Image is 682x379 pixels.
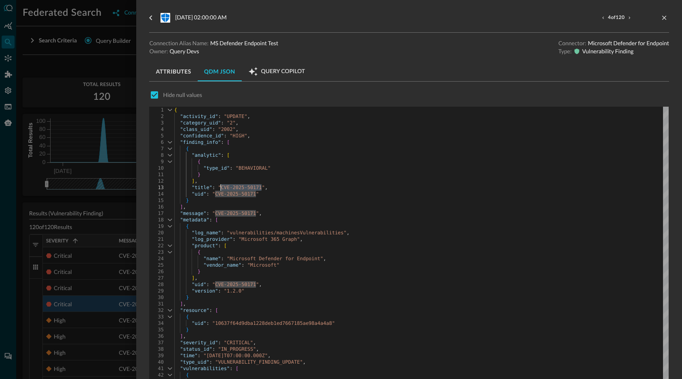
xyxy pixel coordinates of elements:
div: 19 [149,223,164,230]
span: "title" [192,185,213,190]
span: "confidence_id" [180,133,224,139]
div: 21 [149,236,164,242]
span: "CVE-2025-50171" [212,211,259,216]
p: Hide null values [163,91,202,99]
p: Vulnerability Finding [582,47,633,55]
span: : [221,152,224,158]
span: "IN_PROGRESS" [218,346,256,352]
div: 17 [149,210,164,217]
div: Click to collapse the range. [165,314,175,320]
span: : [218,114,221,119]
span: } [186,198,189,203]
button: next result [625,14,633,22]
span: { [198,159,201,164]
button: QDM JSON [198,62,242,81]
div: 27 [149,275,164,281]
span: "uid" [192,320,207,326]
span: "2" [227,120,236,126]
span: [ [236,366,239,371]
span: [ [215,307,218,313]
span: "severity_id" [180,340,218,345]
p: MS Defender Endpoint Test [210,39,278,47]
span: { [186,146,189,152]
span: , [259,211,262,216]
span: 4 of 120 [608,15,625,21]
span: , [256,346,259,352]
button: go back [144,11,157,24]
span: { [186,314,189,320]
div: 37 [149,339,164,346]
span: : [224,133,227,139]
span: : [218,243,221,248]
p: Query Devs [170,47,199,55]
span: "vendor_name" [204,262,242,268]
span: , [236,120,239,126]
div: 9 [149,158,164,165]
div: 32 [149,307,164,314]
div: 26 [149,268,164,275]
span: , [253,340,256,345]
span: { [186,223,189,229]
div: 36 [149,333,164,339]
span: } [186,327,189,333]
p: Connector: [558,39,586,47]
div: Click to collapse the range. [165,158,175,165]
span: "Microsoft" [247,262,279,268]
span: : [207,320,209,326]
div: 25 [149,262,164,268]
div: 23 [149,249,164,255]
div: 41 [149,365,164,372]
span: "finding_info" [180,139,221,145]
div: 39 [149,352,164,359]
span: "HIGH" [230,133,247,139]
div: Click to collapse the range. [165,107,175,113]
span: "CVE-2025-50171" [218,185,265,190]
span: "type_uid" [180,359,209,365]
span: , [247,133,250,139]
div: Click to collapse the range. [165,365,175,372]
span: : [207,211,209,216]
div: Click to collapse the range. [165,217,175,223]
span: "message" [180,211,207,216]
span: "1.2.0" [224,288,245,294]
span: "metadata" [180,217,209,223]
div: 12 [149,178,164,184]
p: [DATE] 02:00:00 AM [175,13,226,23]
span: : [218,288,221,294]
div: Click to collapse the range. [165,372,175,378]
div: Click to collapse the range. [165,152,175,158]
div: 16 [149,204,164,210]
div: 8 [149,152,164,158]
div: 11 [149,171,164,178]
span: : [209,217,212,223]
span: "10637f64d9dba1228deb1ed7667185ae98a4a4a8" [212,320,335,326]
div: 14 [149,191,164,197]
span: "log_provider" [192,236,233,242]
span: "analytic" [192,152,221,158]
span: , [300,236,303,242]
span: Query Copilot [261,68,305,75]
span: , [247,114,250,119]
span: "UPDATE" [224,114,247,119]
span: "time" [180,353,198,358]
span: { [186,372,189,378]
span: "activity_id" [180,114,218,119]
span: "CVE-2025-50171" [212,191,259,197]
span: : [221,256,224,261]
div: 31 [149,301,164,307]
div: 30 [149,294,164,301]
div: Click to collapse the range. [165,242,175,249]
span: : [233,236,236,242]
span: , [323,256,326,261]
span: , [268,353,271,358]
div: 28 [149,281,164,288]
div: 3 [149,120,164,126]
span: : [207,191,209,197]
div: Click to collapse the range. [165,145,175,152]
button: close-drawer [659,13,669,23]
span: : [221,120,224,126]
div: Click to collapse the range. [165,223,175,230]
span: "[DATE]T07:00:00.000Z" [204,353,268,358]
div: 6 [149,139,164,145]
div: 38 [149,346,164,352]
